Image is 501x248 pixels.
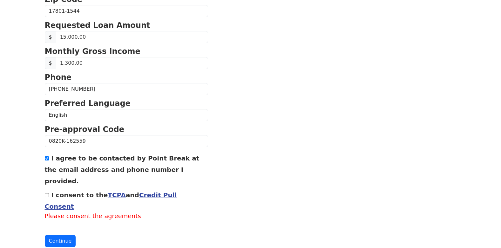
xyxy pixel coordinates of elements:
[45,73,72,82] strong: Phone
[108,191,126,199] a: TCPA
[45,31,56,43] span: $
[56,57,208,69] input: Monthly Gross Income
[45,125,125,134] strong: Pre-approval Code
[45,235,76,247] button: Continue
[45,46,208,57] p: Monthly Gross Income
[45,21,150,30] strong: Requested Loan Amount
[45,5,208,17] input: Zip Code
[45,191,177,210] label: I consent to the and
[45,191,177,210] a: Credit Pull Consent
[45,212,208,221] label: Please consent the agreements
[45,135,208,147] input: Pre-approval Code
[45,99,131,108] strong: Preferred Language
[56,31,208,43] input: Requested Loan Amount
[45,83,208,95] input: Phone
[45,57,56,69] span: $
[45,154,200,185] label: I agree to be contacted by Point Break at the email address and phone number I provided.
